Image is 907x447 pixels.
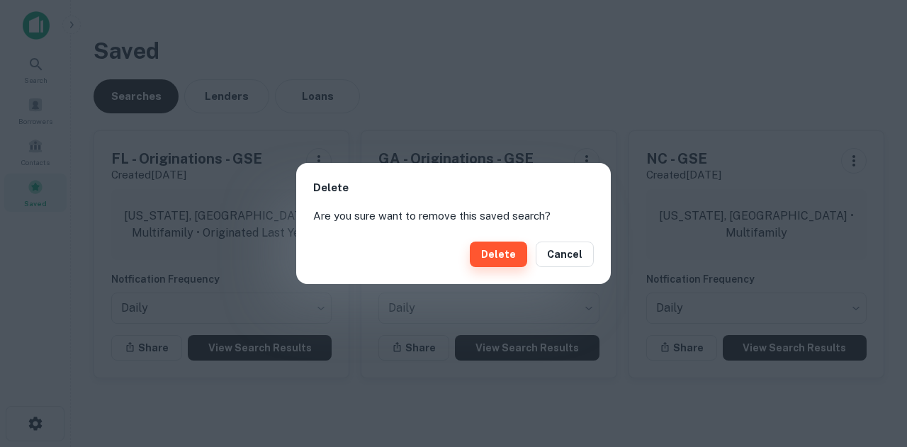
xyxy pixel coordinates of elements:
button: Delete [470,242,527,267]
h2: Delete [296,163,611,208]
div: Are you sure want to remove this saved search? [296,208,611,225]
iframe: Chat Widget [836,334,907,402]
button: Cancel [536,242,594,267]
